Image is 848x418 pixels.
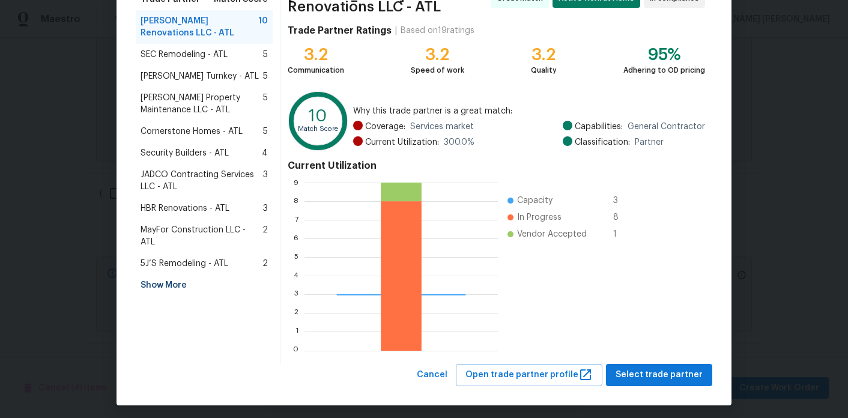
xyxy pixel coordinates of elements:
[141,202,229,214] span: HBR Renovations - ATL
[411,49,464,61] div: 3.2
[613,211,632,223] span: 8
[353,105,705,117] span: Why this trade partner is a great match:
[295,216,298,223] text: 7
[288,49,344,61] div: 3.2
[575,136,630,148] span: Classification:
[616,368,703,383] span: Select trade partner
[141,49,228,61] span: SEC Remodeling - ATL
[456,364,602,386] button: Open trade partner profile
[417,368,447,383] span: Cancel
[392,25,401,37] div: |
[444,136,474,148] span: 300.0 %
[288,64,344,76] div: Communication
[136,274,273,296] div: Show More
[309,108,327,124] text: 10
[141,147,229,159] span: Security Builders - ATL
[517,228,587,240] span: Vendor Accepted
[288,160,705,172] h4: Current Utilization
[411,64,464,76] div: Speed of work
[294,198,298,205] text: 8
[141,169,263,193] span: JADCO Contracting Services LLC - ATL
[410,121,474,133] span: Services market
[294,291,298,298] text: 3
[294,235,298,242] text: 6
[141,126,243,138] span: Cornerstone Homes - ATL
[263,92,268,116] span: 5
[623,49,705,61] div: 95%
[263,49,268,61] span: 5
[294,310,298,317] text: 2
[531,64,557,76] div: Quality
[517,195,553,207] span: Capacity
[262,258,268,270] span: 2
[298,126,338,132] text: Match Score
[288,25,392,37] h4: Trade Partner Ratings
[465,368,593,383] span: Open trade partner profile
[141,258,228,270] span: 5J’S Remodeling - ATL
[412,364,452,386] button: Cancel
[401,25,474,37] div: Based on 19 ratings
[263,126,268,138] span: 5
[606,364,712,386] button: Select trade partner
[263,169,268,193] span: 3
[262,147,268,159] span: 4
[623,64,705,76] div: Adhering to OD pricing
[628,121,705,133] span: General Contractor
[295,329,298,336] text: 1
[531,49,557,61] div: 3.2
[293,347,298,354] text: 0
[258,15,268,39] span: 10
[635,136,664,148] span: Partner
[263,202,268,214] span: 3
[141,224,262,248] span: MayFor Construction LLC - ATL
[141,15,258,39] span: [PERSON_NAME] Renovations LLC - ATL
[294,253,298,261] text: 5
[294,179,298,186] text: 9
[613,195,632,207] span: 3
[365,136,439,148] span: Current Utilization:
[294,272,298,279] text: 4
[365,121,405,133] span: Coverage:
[262,224,268,248] span: 2
[141,92,263,116] span: [PERSON_NAME] Property Maintenance LLC - ATL
[141,70,259,82] span: [PERSON_NAME] Turnkey - ATL
[263,70,268,82] span: 5
[575,121,623,133] span: Capabilities:
[517,211,562,223] span: In Progress
[613,228,632,240] span: 1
